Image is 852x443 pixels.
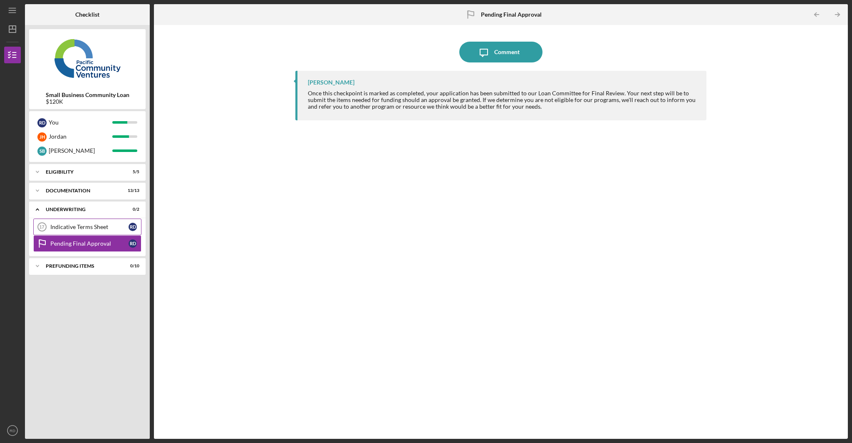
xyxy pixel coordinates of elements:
div: 0 / 2 [124,207,139,212]
div: Jordan [49,129,112,144]
b: Small Business Community Loan [46,92,129,98]
div: Documentation [46,188,119,193]
button: Comment [459,42,542,62]
button: RD [4,422,21,439]
div: [PERSON_NAME] [308,79,354,86]
div: R D [129,223,137,231]
div: Underwriting [46,207,119,212]
div: J H [37,132,47,142]
text: RD [10,428,15,433]
div: 5 / 5 [124,169,139,174]
div: You [49,115,112,129]
div: Pending Final Approval [50,240,129,247]
div: S B [37,147,47,156]
a: 17Indicative Terms SheetRD [33,219,141,235]
div: Comment [494,42,520,62]
div: Once this checkpoint is marked as completed, your application has been submitted to our Loan Comm... [308,90,698,110]
div: $120K [46,98,129,105]
div: 0 / 10 [124,264,139,269]
b: Checklist [75,11,99,18]
tspan: 17 [39,224,44,229]
div: R D [129,239,137,248]
div: Prefunding Items [46,264,119,269]
div: Eligibility [46,169,119,174]
div: [PERSON_NAME] [49,144,112,158]
div: R D [37,118,47,127]
div: Indicative Terms Sheet [50,224,129,230]
div: 13 / 13 [124,188,139,193]
b: Pending Final Approval [481,11,542,18]
a: Pending Final ApprovalRD [33,235,141,252]
img: Product logo [29,33,146,83]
